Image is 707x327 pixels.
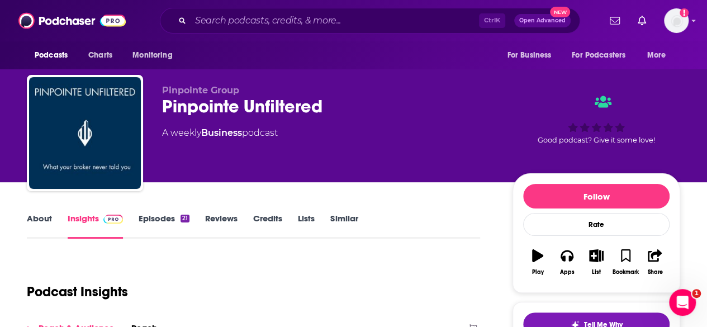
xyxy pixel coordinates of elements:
[29,77,141,189] img: Pinpointe Unfiltered
[27,45,82,66] button: open menu
[68,213,123,239] a: InsightsPodchaser Pro
[125,45,187,66] button: open menu
[560,269,575,276] div: Apps
[692,289,701,298] span: 1
[647,48,666,63] span: More
[27,213,52,239] a: About
[298,213,315,239] a: Lists
[139,213,189,239] a: Episodes21
[201,127,242,138] a: Business
[550,7,570,17] span: New
[523,213,670,236] div: Rate
[519,18,566,23] span: Open Advanced
[35,48,68,63] span: Podcasts
[181,215,189,222] div: 21
[639,45,680,66] button: open menu
[664,8,689,33] span: Logged in as MattieVG
[647,269,662,276] div: Share
[330,213,358,239] a: Similar
[669,289,696,316] iframe: Intercom live chat
[499,45,565,66] button: open menu
[27,283,128,300] h1: Podcast Insights
[680,8,689,17] svg: Add a profile image
[640,242,670,282] button: Share
[103,215,123,224] img: Podchaser Pro
[611,242,640,282] button: Bookmark
[507,48,551,63] span: For Business
[479,13,505,28] span: Ctrl K
[532,269,544,276] div: Play
[18,10,126,31] img: Podchaser - Follow, Share and Rate Podcasts
[88,48,112,63] span: Charts
[205,213,238,239] a: Reviews
[564,45,642,66] button: open menu
[191,12,479,30] input: Search podcasts, credits, & more...
[633,11,651,30] a: Show notifications dropdown
[160,8,580,34] div: Search podcasts, credits, & more...
[605,11,624,30] a: Show notifications dropdown
[572,48,625,63] span: For Podcasters
[513,85,680,154] div: Good podcast? Give it some love!
[81,45,119,66] a: Charts
[582,242,611,282] button: List
[592,269,601,276] div: List
[523,184,670,208] button: Follow
[162,85,239,96] span: Pinpointe Group
[253,213,282,239] a: Credits
[162,126,278,140] div: A weekly podcast
[132,48,172,63] span: Monitoring
[538,136,655,144] span: Good podcast? Give it some love!
[664,8,689,33] button: Show profile menu
[613,269,639,276] div: Bookmark
[552,242,581,282] button: Apps
[523,242,552,282] button: Play
[514,14,571,27] button: Open AdvancedNew
[664,8,689,33] img: User Profile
